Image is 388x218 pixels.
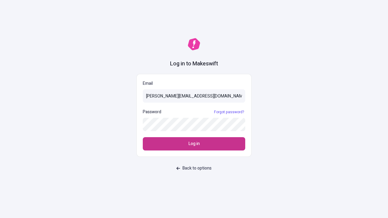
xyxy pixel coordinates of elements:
[143,80,245,87] p: Email
[182,165,212,172] span: Back to options
[143,109,161,115] p: Password
[189,140,200,147] span: Log in
[173,163,215,174] button: Back to options
[143,89,245,103] input: Email
[213,110,245,114] a: Forgot password?
[170,60,218,68] h1: Log in to Makeswift
[143,137,245,150] button: Log in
